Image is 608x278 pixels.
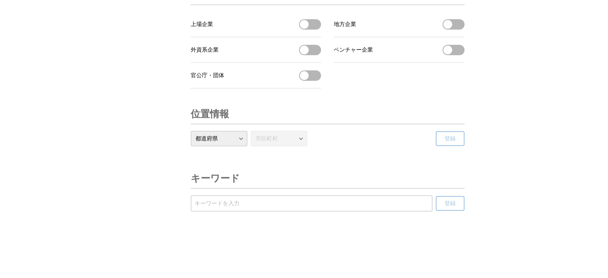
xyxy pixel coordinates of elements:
span: 登録 [445,200,456,207]
h3: 位置情報 [191,104,229,124]
input: 受信するキーワードを登録する [195,199,429,208]
select: 都道府県 [191,131,247,146]
select: 市区町村 [251,131,307,146]
h3: キーワード [191,169,240,188]
span: 上場企業 [191,21,213,28]
span: 外資系企業 [191,46,219,54]
span: 登録 [445,135,456,142]
button: 登録 [436,196,464,211]
span: 地方企業 [334,21,356,28]
span: ベンチャー企業 [334,46,373,54]
button: 登録 [436,131,464,146]
span: 官公庁・団体 [191,72,224,79]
